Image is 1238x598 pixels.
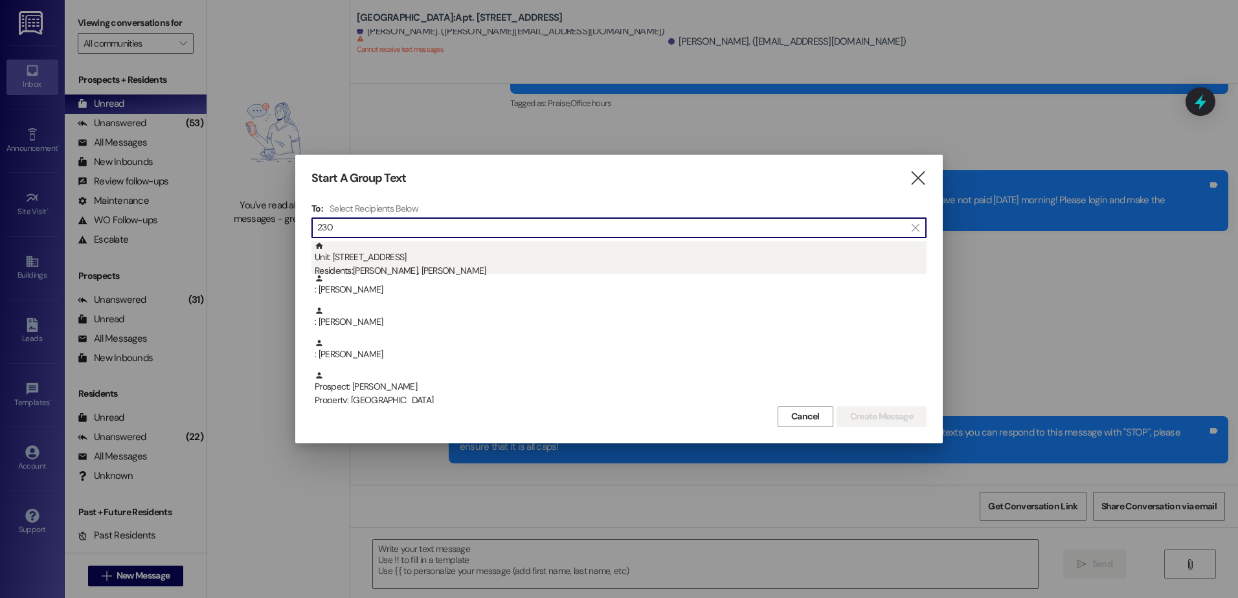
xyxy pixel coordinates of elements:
div: : [PERSON_NAME] [315,338,927,361]
span: Cancel [791,410,820,423]
div: : [PERSON_NAME] [311,274,927,306]
button: Clear text [905,218,926,238]
div: Unit: [STREET_ADDRESS]Residents:[PERSON_NAME], [PERSON_NAME] [311,241,927,274]
div: : [PERSON_NAME] [315,274,927,296]
div: : [PERSON_NAME] [311,338,927,371]
i:  [909,172,927,185]
div: Unit: [STREET_ADDRESS] [315,241,927,278]
h3: To: [311,203,323,214]
div: Prospect: [PERSON_NAME] [315,371,927,408]
button: Cancel [778,406,833,427]
div: Residents: [PERSON_NAME], [PERSON_NAME] [315,264,927,278]
div: Prospect: [PERSON_NAME]Property: [GEOGRAPHIC_DATA] [311,371,927,403]
div: : [PERSON_NAME] [315,306,927,329]
h3: Start A Group Text [311,171,406,186]
div: Property: [GEOGRAPHIC_DATA] [315,393,927,407]
button: Create Message [837,406,927,427]
span: Create Message [850,410,913,423]
input: Search for any contact or apartment [317,219,905,237]
div: : [PERSON_NAME] [311,306,927,338]
i:  [912,223,919,233]
h4: Select Recipients Below [330,203,418,214]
